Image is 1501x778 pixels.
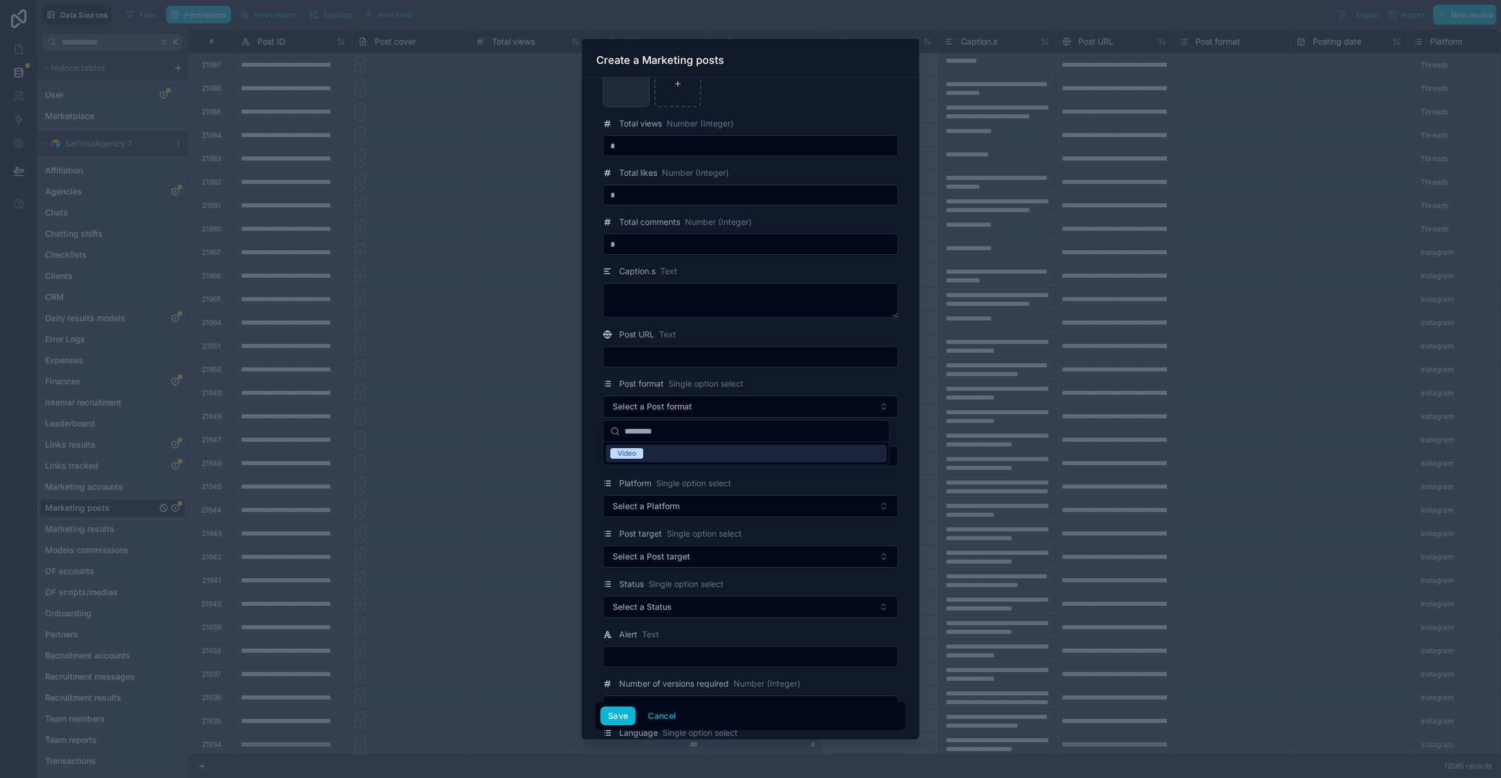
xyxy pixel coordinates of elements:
button: Select Button [603,395,898,418]
span: Number (Integer) [662,167,729,179]
span: Single option select [663,727,738,739]
span: Status [619,578,644,590]
button: Save [600,707,636,725]
span: Text [660,265,677,277]
span: Number (Integer) [667,118,733,129]
span: Caption.s [619,265,656,277]
span: Total likes [619,167,657,179]
h3: Create a Marketing posts [596,53,724,67]
span: Number (Integer) [685,216,752,228]
button: Select Button [603,545,898,568]
span: Language [619,727,658,739]
button: Select Button [603,596,898,618]
button: Select Button [603,495,898,517]
div: Video [617,448,636,459]
span: Single option select [667,528,742,540]
span: Post format [619,378,664,390]
button: Cancel [640,707,684,725]
span: Number (Integer) [733,678,800,690]
span: Select a Post target [613,551,690,562]
span: Total comments [619,216,680,228]
span: Single option select [656,477,731,489]
span: Text [642,629,659,640]
span: Select a Platform [613,500,680,512]
span: Single option select [668,378,743,390]
span: Total views [619,118,662,129]
span: Post target [619,528,662,540]
span: Post URL [619,329,654,340]
span: Text [659,329,676,340]
span: Single option select [648,578,724,590]
span: Platform [619,477,651,489]
span: Alert [619,629,637,640]
span: Select a Post format [613,401,692,412]
span: Number of versions required [619,678,729,690]
span: Select a Status [613,601,672,613]
div: Suggestions [603,442,889,465]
